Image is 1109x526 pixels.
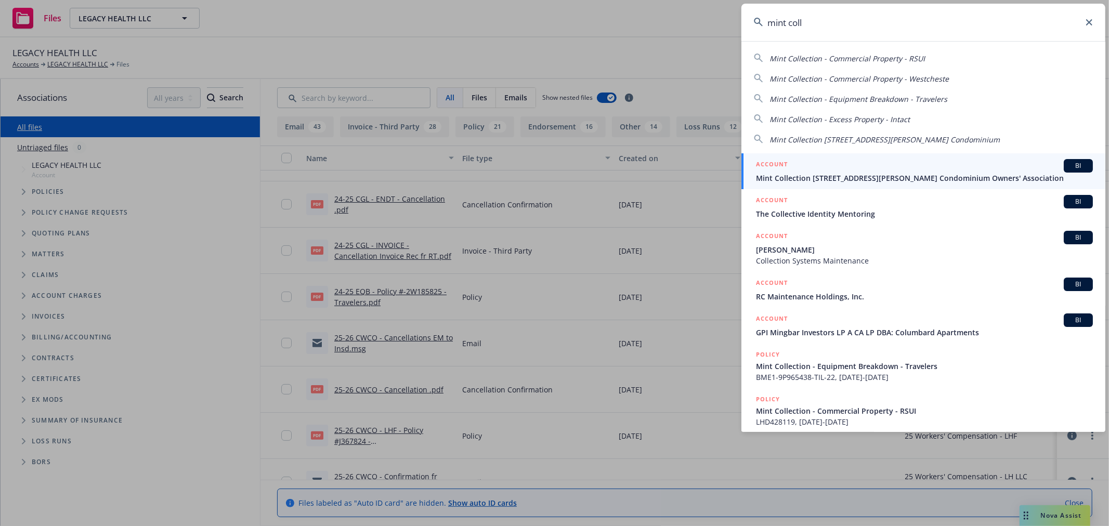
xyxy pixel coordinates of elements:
[756,195,788,207] h5: ACCOUNT
[756,327,1093,338] span: GPI Mingbar Investors LP A CA LP DBA: Columbard Apartments
[756,208,1093,219] span: The Collective Identity Mentoring
[756,372,1093,383] span: BME1-9P965438-TIL-22, [DATE]-[DATE]
[741,189,1105,225] a: ACCOUNTBIThe Collective Identity Mentoring
[756,313,788,326] h5: ACCOUNT
[741,153,1105,189] a: ACCOUNTBIMint Collection [STREET_ADDRESS][PERSON_NAME] Condominium Owners' Association
[756,361,1093,372] span: Mint Collection - Equipment Breakdown - Travelers
[741,344,1105,388] a: POLICYMint Collection - Equipment Breakdown - TravelersBME1-9P965438-TIL-22, [DATE]-[DATE]
[741,308,1105,344] a: ACCOUNTBIGPI Mingbar Investors LP A CA LP DBA: Columbard Apartments
[741,272,1105,308] a: ACCOUNTBIRC Maintenance Holdings, Inc.
[1068,161,1089,170] span: BI
[756,394,780,404] h5: POLICY
[1068,197,1089,206] span: BI
[756,159,788,172] h5: ACCOUNT
[1068,233,1089,242] span: BI
[756,349,780,360] h5: POLICY
[756,244,1093,255] span: [PERSON_NAME]
[1068,280,1089,289] span: BI
[756,231,788,243] h5: ACCOUNT
[1068,315,1089,325] span: BI
[756,173,1093,183] span: Mint Collection [STREET_ADDRESS][PERSON_NAME] Condominium Owners' Association
[756,278,788,290] h5: ACCOUNT
[741,4,1105,41] input: Search...
[756,291,1093,302] span: RC Maintenance Holdings, Inc.
[741,225,1105,272] a: ACCOUNTBI[PERSON_NAME]Collection Systems Maintenance
[756,255,1093,266] span: Collection Systems Maintenance
[741,388,1105,433] a: POLICYMint Collection - Commercial Property - RSUILHD428119, [DATE]-[DATE]
[756,405,1093,416] span: Mint Collection - Commercial Property - RSUI
[756,416,1093,427] span: LHD428119, [DATE]-[DATE]
[769,114,910,124] span: Mint Collection - Excess Property - Intact
[769,94,947,104] span: Mint Collection - Equipment Breakdown - Travelers
[769,74,949,84] span: Mint Collection - Commercial Property - Westcheste
[769,54,925,63] span: Mint Collection - Commercial Property - RSUI
[769,135,1000,144] span: Mint Collection [STREET_ADDRESS][PERSON_NAME] Condominium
